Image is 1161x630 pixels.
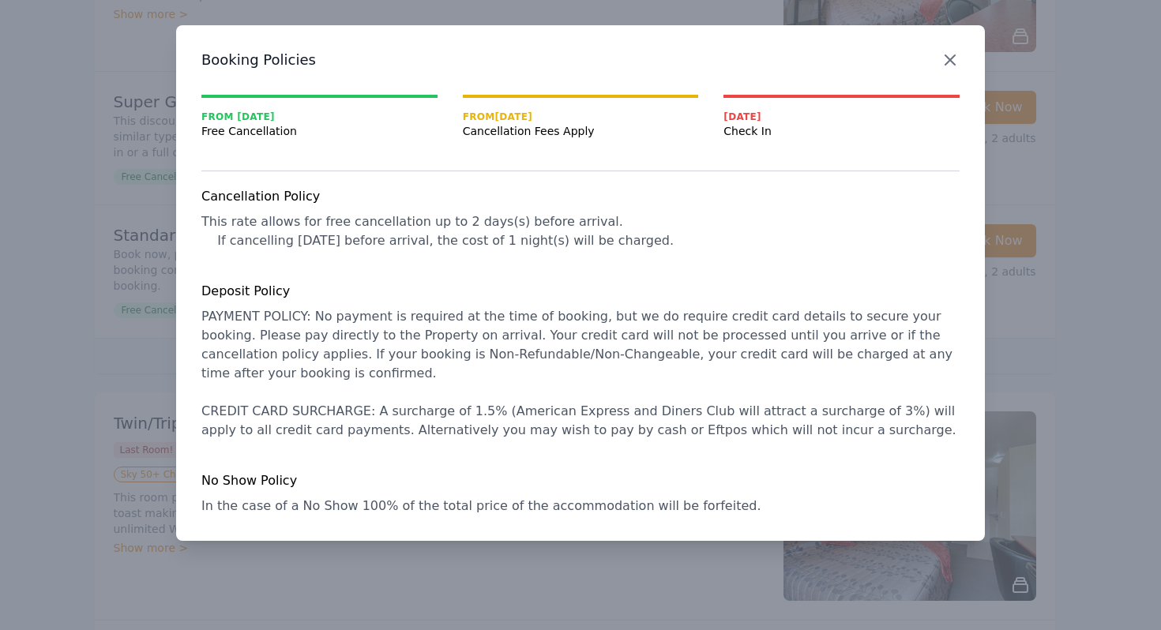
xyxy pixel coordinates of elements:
[723,111,960,123] span: [DATE]
[201,309,959,437] span: PAYMENT POLICY: No payment is required at the time of booking, but we do require credit card deta...
[201,187,960,206] h4: Cancellation Policy
[463,123,699,139] span: Cancellation Fees Apply
[201,498,761,513] span: In the case of a No Show 100% of the total price of the accommodation will be forfeited.
[201,51,960,69] h3: Booking Policies
[201,282,960,301] h4: Deposit Policy
[463,111,699,123] span: From [DATE]
[201,95,960,139] nav: Progress mt-20
[723,123,960,139] span: Check In
[201,123,438,139] span: Free Cancellation
[201,111,438,123] span: From [DATE]
[201,214,674,248] span: This rate allows for free cancellation up to 2 days(s) before arrival. If cancelling [DATE] befor...
[201,471,960,490] h4: No Show Policy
